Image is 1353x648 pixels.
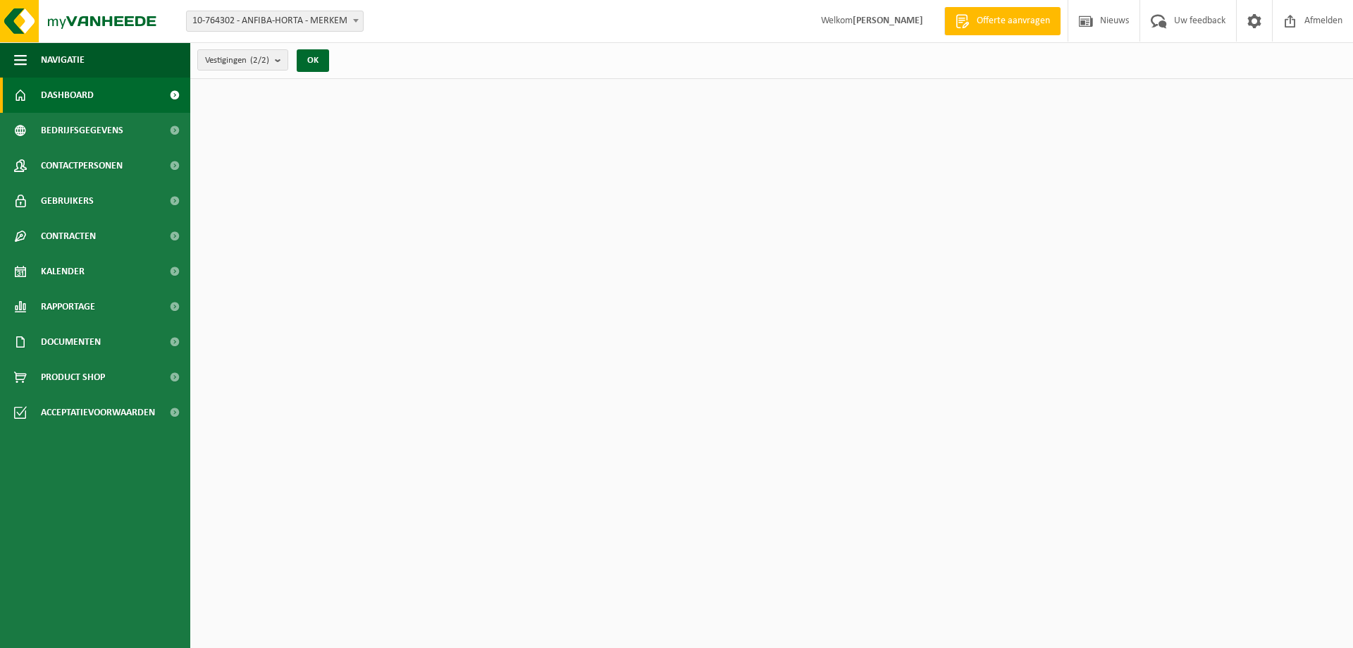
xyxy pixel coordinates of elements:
[41,78,94,113] span: Dashboard
[197,49,288,71] button: Vestigingen(2/2)
[853,16,923,26] strong: [PERSON_NAME]
[41,360,105,395] span: Product Shop
[205,50,269,71] span: Vestigingen
[187,11,363,31] span: 10-764302 - ANFIBA-HORTA - MERKEM
[186,11,364,32] span: 10-764302 - ANFIBA-HORTA - MERKEM
[41,42,85,78] span: Navigatie
[250,56,269,65] count: (2/2)
[297,49,329,72] button: OK
[41,183,94,219] span: Gebruikers
[41,113,123,148] span: Bedrijfsgegevens
[41,289,95,324] span: Rapportage
[41,254,85,289] span: Kalender
[41,395,155,430] span: Acceptatievoorwaarden
[41,148,123,183] span: Contactpersonen
[944,7,1061,35] a: Offerte aanvragen
[41,324,101,360] span: Documenten
[41,219,96,254] span: Contracten
[973,14,1054,28] span: Offerte aanvragen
